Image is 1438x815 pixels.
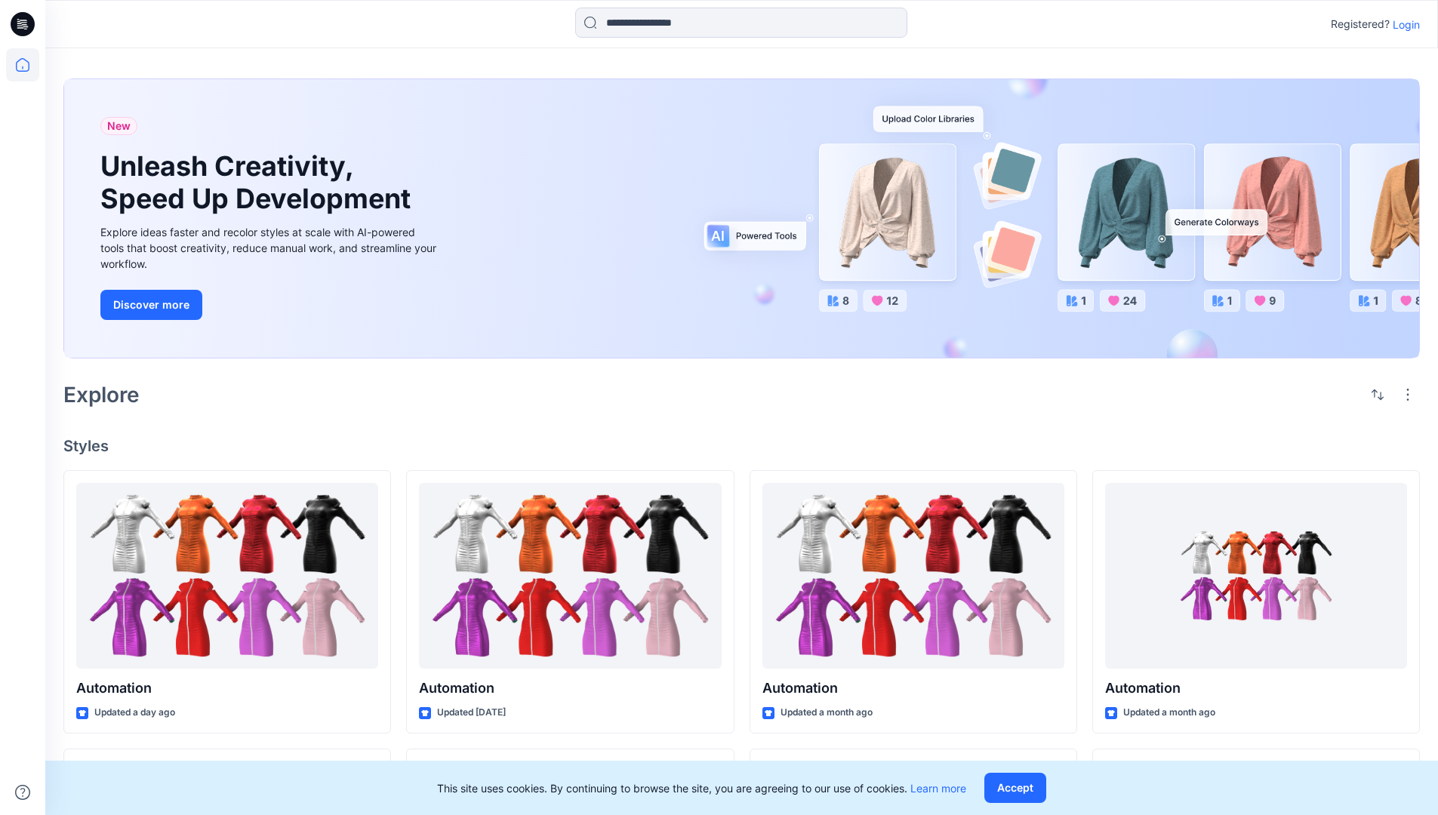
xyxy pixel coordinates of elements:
[100,290,202,320] button: Discover more
[63,437,1420,455] h4: Styles
[1123,705,1215,721] p: Updated a month ago
[1331,15,1390,33] p: Registered?
[107,117,131,135] span: New
[76,678,378,699] p: Automation
[762,483,1064,669] a: Automation
[1105,678,1407,699] p: Automation
[94,705,175,721] p: Updated a day ago
[437,705,506,721] p: Updated [DATE]
[100,290,440,320] a: Discover more
[76,483,378,669] a: Automation
[781,705,873,721] p: Updated a month ago
[419,678,721,699] p: Automation
[984,773,1046,803] button: Accept
[910,782,966,795] a: Learn more
[63,383,140,407] h2: Explore
[437,780,966,796] p: This site uses cookies. By continuing to browse the site, you are agreeing to our use of cookies.
[1393,17,1420,32] p: Login
[100,150,417,215] h1: Unleash Creativity, Speed Up Development
[419,483,721,669] a: Automation
[762,678,1064,699] p: Automation
[1105,483,1407,669] a: Automation
[100,224,440,272] div: Explore ideas faster and recolor styles at scale with AI-powered tools that boost creativity, red...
